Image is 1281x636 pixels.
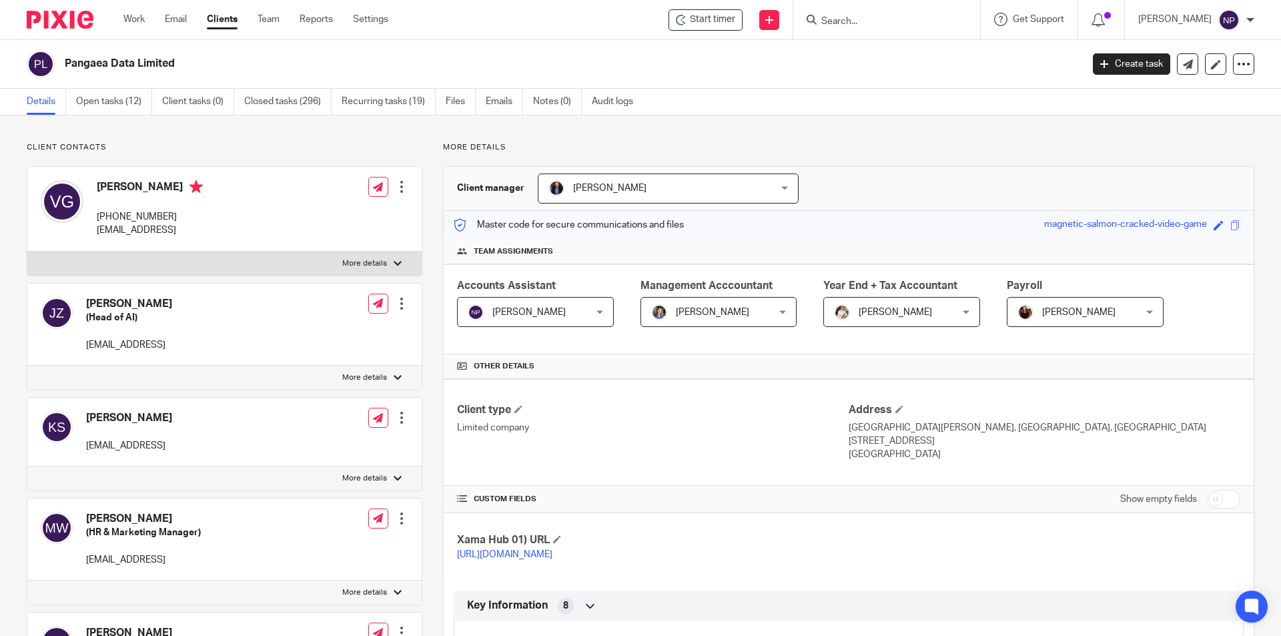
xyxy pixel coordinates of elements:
[651,304,667,320] img: 1530183611242%20(1).jpg
[457,494,849,505] h4: CUSTOM FIELDS
[457,533,849,547] h4: Xama Hub 01) URL
[1007,280,1042,291] span: Payroll
[1013,15,1064,24] span: Get Support
[457,280,556,291] span: Accounts Assistant
[97,210,203,224] p: [PHONE_NUMBER]
[834,304,850,320] img: Kayleigh%20Henson.jpeg
[342,473,387,484] p: More details
[1218,9,1240,31] img: svg%3E
[592,89,643,115] a: Audit logs
[690,13,735,27] span: Start timer
[342,587,387,598] p: More details
[65,57,871,71] h2: Pangaea Data Limited
[86,297,172,311] h4: [PERSON_NAME]
[454,218,684,232] p: Master code for secure communications and files
[244,89,332,115] a: Closed tasks (296)
[86,338,172,352] p: [EMAIL_ADDRESS]
[27,89,66,115] a: Details
[123,13,145,26] a: Work
[640,280,773,291] span: Management Acccountant
[859,308,932,317] span: [PERSON_NAME]
[86,311,172,324] h5: (Head of AI)
[486,89,523,115] a: Emails
[1138,13,1212,26] p: [PERSON_NAME]
[457,182,524,195] h3: Client manager
[849,434,1240,448] p: [STREET_ADDRESS]
[533,89,582,115] a: Notes (0)
[86,553,201,567] p: [EMAIL_ADDRESS]
[86,526,201,539] h5: (HR & Marketing Manager)
[41,411,73,443] img: svg%3E
[86,512,201,526] h4: [PERSON_NAME]
[474,246,553,257] span: Team assignments
[41,512,73,544] img: svg%3E
[258,13,280,26] a: Team
[165,13,187,26] a: Email
[443,142,1254,153] p: More details
[86,439,172,452] p: [EMAIL_ADDRESS]
[849,403,1240,417] h4: Address
[548,180,564,196] img: martin-hickman.jpg
[97,180,203,197] h4: [PERSON_NAME]
[457,421,849,434] p: Limited company
[563,599,568,613] span: 8
[1044,218,1207,233] div: magnetic-salmon-cracked-video-game
[457,403,849,417] h4: Client type
[27,50,55,78] img: svg%3E
[1093,53,1170,75] a: Create task
[468,304,484,320] img: svg%3E
[820,16,940,28] input: Search
[573,184,647,193] span: [PERSON_NAME]
[76,89,152,115] a: Open tasks (12)
[162,89,234,115] a: Client tasks (0)
[342,258,387,269] p: More details
[823,280,957,291] span: Year End + Tax Accountant
[353,13,388,26] a: Settings
[207,13,238,26] a: Clients
[86,411,172,425] h4: [PERSON_NAME]
[1042,308,1116,317] span: [PERSON_NAME]
[342,89,436,115] a: Recurring tasks (19)
[1017,304,1033,320] img: MaxAcc_Sep21_ElliDeanPhoto_030.jpg
[300,13,333,26] a: Reports
[849,448,1240,461] p: [GEOGRAPHIC_DATA]
[41,297,73,329] img: svg%3E
[1120,493,1197,506] label: Show empty fields
[849,421,1240,434] p: [GEOGRAPHIC_DATA][PERSON_NAME], [GEOGRAPHIC_DATA], [GEOGRAPHIC_DATA]
[27,142,422,153] p: Client contacts
[342,372,387,383] p: More details
[457,550,552,559] a: [URL][DOMAIN_NAME]
[446,89,476,115] a: Files
[189,180,203,194] i: Primary
[669,9,743,31] div: Pangaea Data Limited
[27,11,93,29] img: Pixie
[41,180,83,223] img: svg%3E
[467,599,548,613] span: Key Information
[97,224,203,237] p: [EMAIL_ADDRESS]
[676,308,749,317] span: [PERSON_NAME]
[474,361,534,372] span: Other details
[492,308,566,317] span: [PERSON_NAME]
